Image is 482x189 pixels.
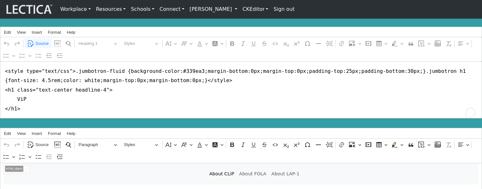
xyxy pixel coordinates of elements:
span: Insert [32,30,42,34]
span: Source [35,141,48,149]
button: Paragraph, Heading [76,140,120,150]
span: Insert [32,131,42,136]
div: Editor toolbar [0,37,482,61]
button: Styles [121,38,161,48]
span: Help [67,30,76,34]
button: Source [25,140,51,150]
button: Styles [121,140,161,150]
span: View [17,131,26,136]
a: About FOLA [237,168,269,180]
span: Edit [4,30,11,34]
a: Workplace [58,3,93,16]
p: ⁠⁠⁠⁠⁠⁠⁠ [4,166,30,177]
span: Format [48,131,61,136]
a: About LAP-1 [269,168,302,180]
a: Resources [93,3,129,16]
span: Paragraph [78,141,112,149]
span: Edit [4,131,11,136]
div: Editor menu bar [0,128,482,139]
div: Editor menu bar [0,27,482,38]
img: lecticalive [5,3,53,15]
span: Format [48,30,61,34]
button: Heading 1, Heading [76,38,120,48]
a: About CLiP [207,168,237,180]
a: Sign out [271,3,297,16]
span: Source [35,40,48,47]
a: CKEditor [240,3,271,16]
div: Editor toolbar [0,139,482,163]
span: Styles [124,40,153,47]
span: Styles [124,141,153,149]
span: Heading 1 [78,40,112,47]
a: Schools [128,3,157,16]
button: Source [25,38,51,48]
a: [PERSON_NAME] [187,3,240,16]
span: View [17,30,26,34]
span: Help [67,131,76,136]
a: Connect [157,3,187,16]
